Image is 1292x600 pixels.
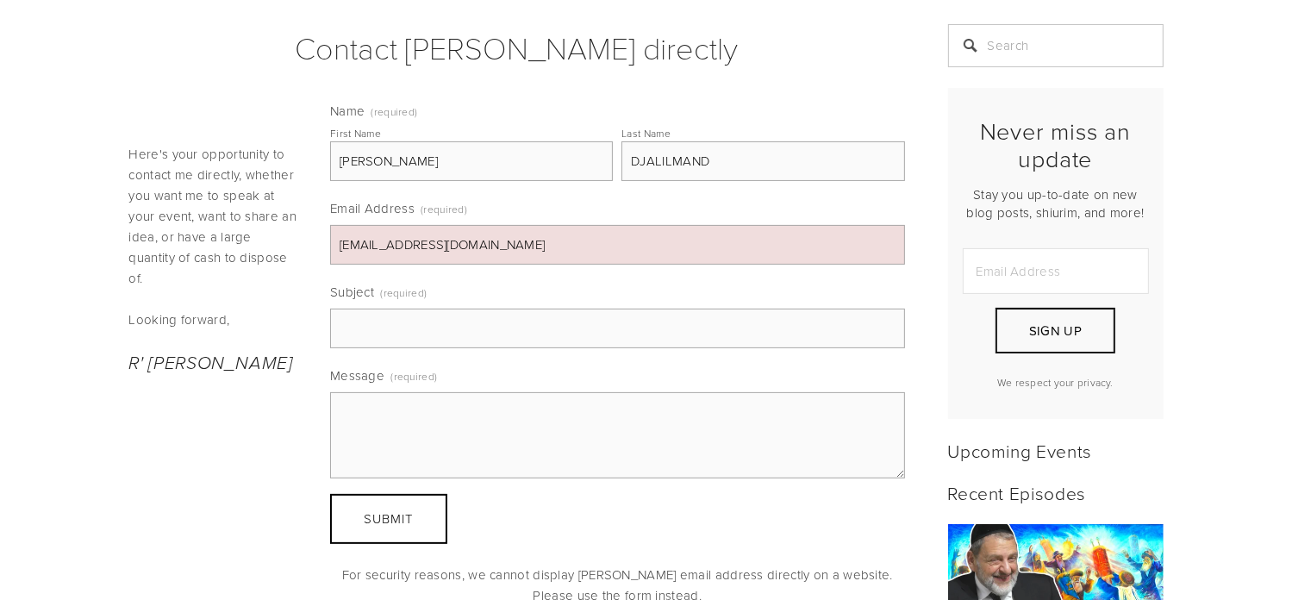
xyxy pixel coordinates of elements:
em: R' [PERSON_NAME] [129,353,293,374]
p: Here's your opportunity to contact me directly, whether you want me to speak at your event, want ... [129,144,302,289]
span: Sign Up [1029,322,1082,340]
span: Submit [365,509,414,528]
span: (required) [421,197,467,222]
span: (required) [371,107,417,117]
span: Subject [330,283,374,301]
h2: Upcoming Events [948,440,1164,461]
span: (required) [380,280,427,305]
button: Sign Up [996,308,1114,353]
p: We respect your privacy. [963,375,1149,390]
h2: Recent Episodes [948,482,1164,503]
h2: Never miss an update [963,117,1149,173]
p: Looking forward, [129,309,302,330]
h1: Contact [PERSON_NAME] directly [129,24,905,71]
span: Name [330,102,365,120]
div: First Name [330,126,381,141]
span: (required) [390,364,437,389]
p: Stay you up-to-date on new blog posts, shiurim, and more! [963,185,1149,222]
span: Email Address [330,199,415,217]
div: Last Name [621,126,671,141]
span: Message [330,366,384,384]
input: Email Address [963,248,1149,294]
input: Search [948,24,1164,67]
button: SubmitSubmit [330,494,447,544]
